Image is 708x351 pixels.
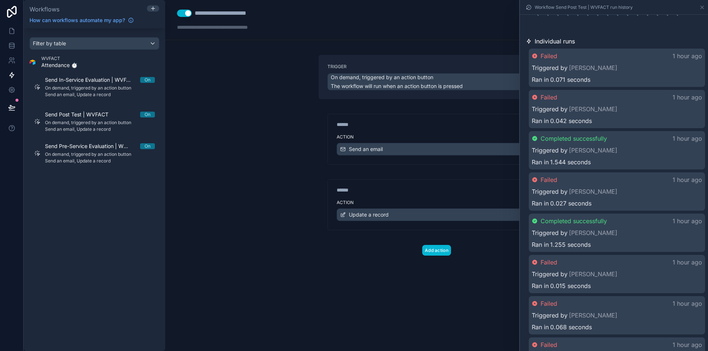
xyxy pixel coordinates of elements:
[349,145,383,153] span: Send an email
[550,199,591,208] span: 0.027 seconds
[327,73,546,90] button: On demand, triggered by an action buttonThe workflow will run when an action button is pressed
[673,299,702,308] p: 1 hour ago
[569,270,617,278] a: [PERSON_NAME]
[532,158,549,166] span: Ran in
[337,208,537,221] button: Update a record
[569,187,617,196] a: [PERSON_NAME]
[327,64,546,70] label: Trigger
[29,17,125,24] span: How can workflows automate my app?
[569,311,617,320] a: [PERSON_NAME]
[337,200,537,206] label: Action
[532,311,568,320] span: Triggered by
[673,175,702,184] p: 1 hour ago
[541,340,557,349] span: Failed
[535,37,575,46] span: Individual runs
[532,146,568,155] span: Triggered by
[541,175,557,184] span: Failed
[349,211,389,218] span: Update a record
[550,158,591,166] span: 1.544 seconds
[532,323,549,331] span: Ran in
[673,258,702,267] p: 1 hour ago
[541,52,557,60] span: Failed
[673,217,702,225] p: 1 hour ago
[532,228,568,237] span: Triggered by
[569,105,617,113] a: [PERSON_NAME]
[673,93,702,102] p: 1 hour ago
[550,240,591,249] span: 1.255 seconds
[532,105,568,113] span: Triggered by
[550,75,590,84] span: 0.071 seconds
[673,134,702,143] p: 1 hour ago
[532,116,549,125] span: Ran in
[535,4,633,10] span: Workflow Send Post Test | WVFACT run history
[532,281,549,290] span: Ran in
[532,187,568,196] span: Triggered by
[541,134,607,143] span: Completed successfully
[532,75,549,84] span: Ran in
[532,63,568,72] span: Triggered by
[541,217,607,225] span: Completed successfully
[29,6,59,13] span: Workflows
[337,134,537,140] label: Action
[550,323,592,331] span: 0.068 seconds
[569,146,617,155] a: [PERSON_NAME]
[541,299,557,308] span: Failed
[673,340,702,349] p: 1 hour ago
[337,143,537,155] button: Send an email
[541,93,557,102] span: Failed
[550,116,592,125] span: 0.042 seconds
[569,63,617,72] a: [PERSON_NAME]
[569,228,617,237] a: [PERSON_NAME]
[532,240,549,249] span: Ran in
[550,281,591,290] span: 0.015 seconds
[27,17,137,24] a: How can workflows automate my app?
[422,245,451,256] button: Add action
[331,74,433,81] span: On demand, triggered by an action button
[532,270,568,278] span: Triggered by
[673,52,702,60] p: 1 hour ago
[532,199,549,208] span: Ran in
[541,258,557,267] span: Failed
[331,83,463,89] span: The workflow will run when an action button is pressed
